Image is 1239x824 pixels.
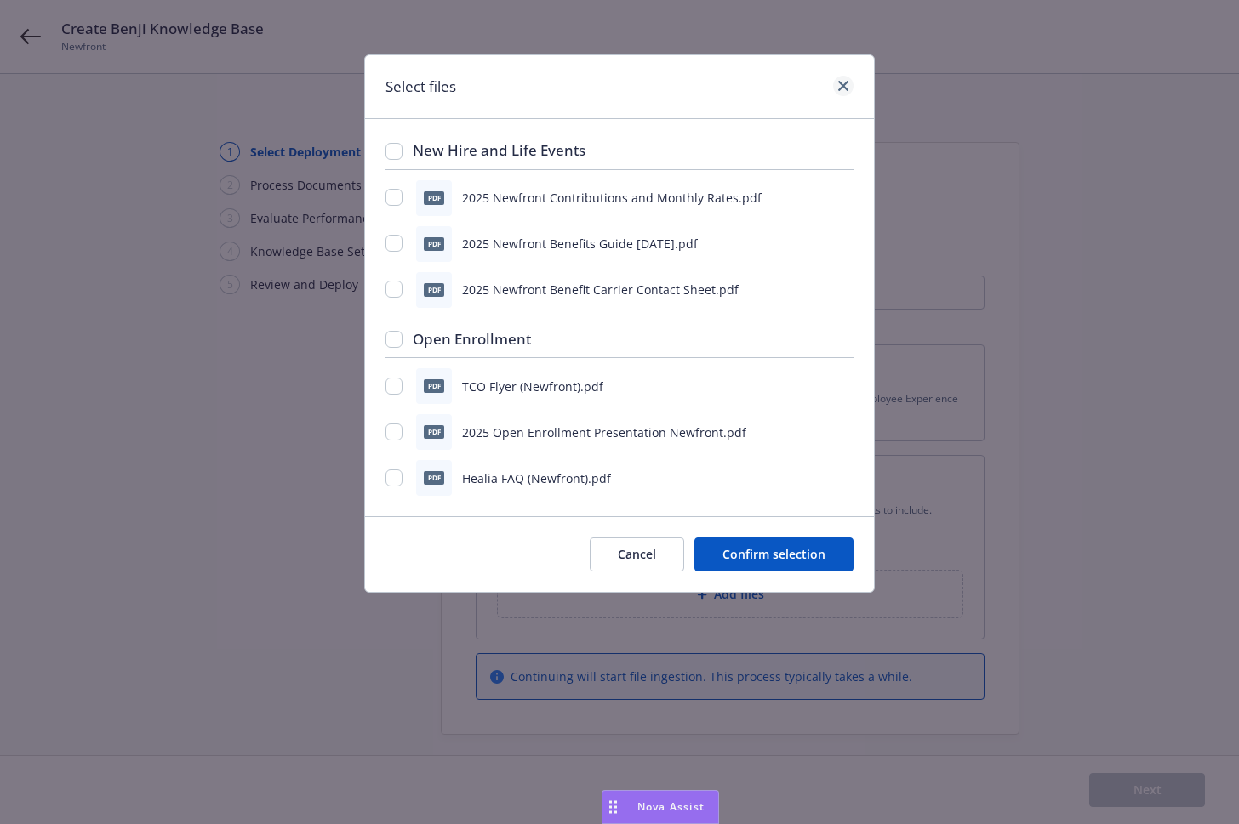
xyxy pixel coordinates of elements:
span: pdf [424,191,444,204]
a: close [833,76,854,96]
span: pdf [424,379,444,392]
span: 2025 Newfront Benefit Carrier Contact Sheet.pdf [462,281,739,298]
span: 2025 Open Enrollment Presentation Newfront.pdf [462,424,746,440]
span: pdf [424,471,444,484]
span: Nova Assist [637,799,705,814]
h1: Select files [385,76,456,98]
h3: New Hire and Life Events [413,139,585,162]
span: pdf [424,425,444,438]
h3: Open Enrollment [413,328,531,350]
div: Drag to move [602,791,624,823]
span: pdf [424,283,444,296]
span: 2025 Newfront Benefits Guide [DATE].pdf [462,236,698,252]
span: 2025 Newfront Contributions and Monthly Rates.pdf [462,190,762,206]
button: Cancel [590,537,684,571]
span: TCO Flyer (Newfront).pdf [462,378,603,395]
button: Confirm selection [694,537,854,571]
span: pdf [424,237,444,250]
button: Nova Assist [602,790,719,824]
span: Healia FAQ (Newfront).pdf [462,470,611,486]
